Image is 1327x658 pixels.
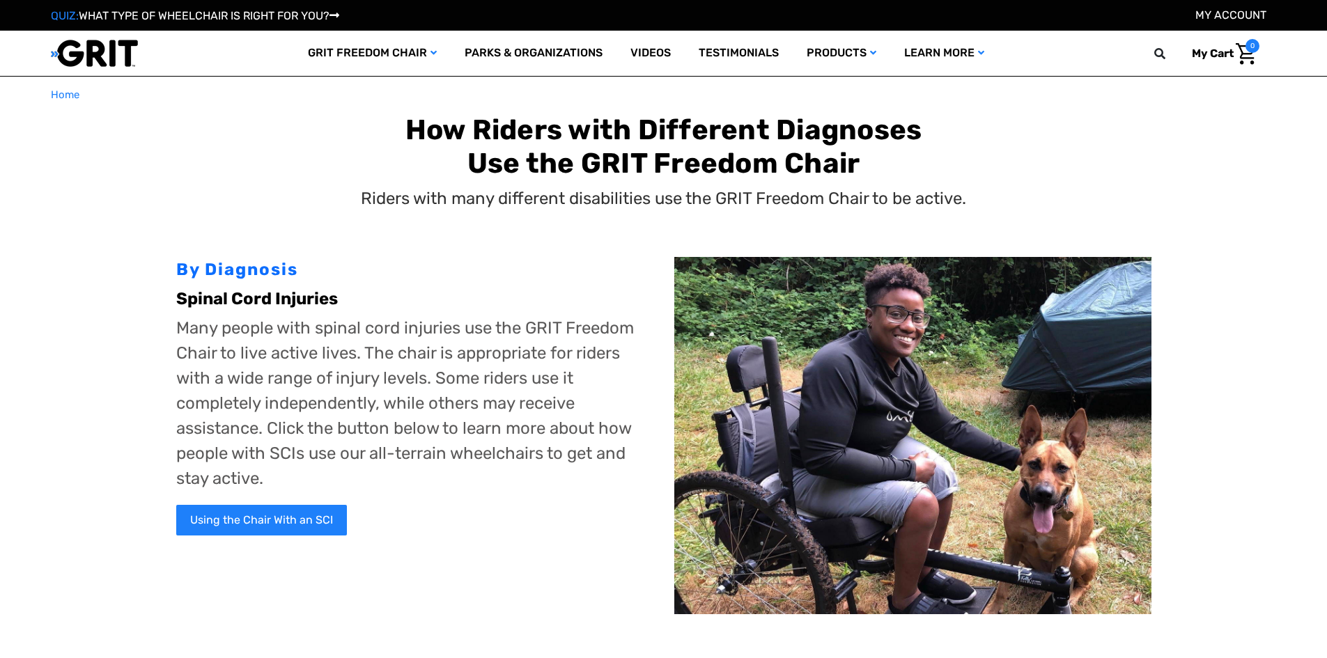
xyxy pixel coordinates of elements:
[1245,39,1259,53] span: 0
[176,257,653,282] div: By Diagnosis
[51,9,79,22] span: QUIZ:
[176,289,338,308] b: Spinal Cord Injuries
[685,31,793,76] a: Testimonials
[294,31,451,76] a: GRIT Freedom Chair
[405,113,922,180] b: How Riders with Different Diagnoses Use the GRIT Freedom Chair
[51,39,138,68] img: GRIT All-Terrain Wheelchair and Mobility Equipment
[793,31,890,76] a: Products
[51,9,339,22] a: QUIZ:WHAT TYPE OF WHEELCHAIR IS RIGHT FOR YOU?
[890,31,998,76] a: Learn More
[176,505,347,535] a: Using the Chair With an SCI
[674,257,1151,615] img: Evita smiling in GRIT Freedom Chair with dog on grassy campground
[1181,39,1259,68] a: Cart with 0 items
[51,87,1277,103] nav: Breadcrumb
[51,88,79,101] span: Home
[51,87,79,103] a: Home
[451,31,616,76] a: Parks & Organizations
[616,31,685,76] a: Videos
[176,315,653,491] p: Many people with spinal cord injuries use the GRIT Freedom Chair to live active lives. The chair ...
[1192,47,1234,60] span: My Cart
[1161,39,1181,68] input: Search
[361,186,966,211] p: Riders with many different disabilities use the GRIT Freedom Chair to be active.
[1236,43,1256,65] img: Cart
[1195,8,1266,22] a: Account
